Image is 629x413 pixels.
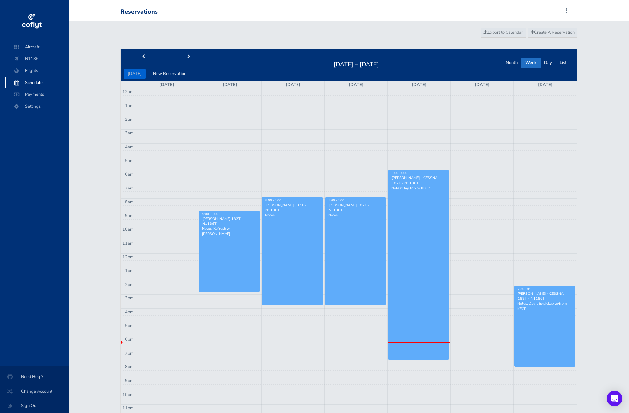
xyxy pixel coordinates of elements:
[223,82,237,87] a: [DATE]
[21,12,43,31] img: coflyt logo
[125,158,134,164] span: 5am
[125,199,134,205] span: 8am
[528,28,577,38] a: Create A Reservation
[517,301,572,311] p: Notes: Day trip-pickup to/from KECP
[125,323,134,328] span: 5pm
[556,58,571,68] button: List
[391,186,446,190] p: Notes: Day trip to KECP
[8,385,61,397] span: Change Account
[502,58,522,68] button: Month
[124,69,146,79] button: [DATE]
[540,58,556,68] button: Day
[328,203,383,213] div: [PERSON_NAME] 182T - N1186T
[286,82,300,87] a: [DATE]
[125,171,134,177] span: 6am
[166,52,212,62] button: next
[125,130,134,136] span: 3am
[412,82,427,87] a: [DATE]
[122,392,134,397] span: 10pm
[125,378,134,384] span: 9pm
[125,350,134,356] span: 7pm
[607,391,622,406] div: Open Intercom Messenger
[392,171,407,175] span: 6:00 - 8:00
[125,282,134,288] span: 2pm
[328,213,383,218] p: Notes:
[8,371,61,383] span: Need Help?
[518,287,534,291] span: 2:30 - 8:30
[481,28,526,38] a: Export to Calendar
[265,203,320,213] div: [PERSON_NAME] 182T - N1186T
[475,82,490,87] a: [DATE]
[12,100,62,112] span: Settings
[12,41,62,53] span: Aircraft
[12,65,62,77] span: Flights
[265,213,320,218] p: Notes:
[12,88,62,100] span: Payments
[121,52,166,62] button: prev
[122,89,134,95] span: 12am
[122,240,134,246] span: 11am
[12,77,62,88] span: Schedule
[521,58,541,68] button: Week
[125,117,134,122] span: 2am
[125,309,134,315] span: 4pm
[125,103,134,109] span: 1am
[517,291,572,301] div: [PERSON_NAME] - CESSNA 182T - N1186T
[149,69,190,79] button: New Reservation
[329,198,344,202] span: 8:00 - 4:00
[121,8,158,16] div: Reservations
[531,29,575,35] span: Create A Reservation
[202,212,218,216] span: 9:00 - 3:00
[122,405,134,411] span: 11pm
[125,268,134,274] span: 1pm
[12,53,62,65] span: N1186T
[122,254,134,260] span: 12pm
[202,226,257,236] p: Notes: Refresh w [PERSON_NAME]
[484,29,523,35] span: Export to Calendar
[8,400,61,412] span: Sign Out
[349,82,364,87] a: [DATE]
[125,213,134,219] span: 9am
[202,216,257,226] div: [PERSON_NAME] 182T - N1186T
[265,198,281,202] span: 8:00 - 4:00
[122,226,134,232] span: 10am
[125,144,134,150] span: 4am
[159,82,174,87] a: [DATE]
[125,364,134,370] span: 8pm
[538,82,553,87] a: [DATE]
[330,59,383,68] h2: [DATE] – [DATE]
[125,336,134,342] span: 6pm
[125,295,134,301] span: 3pm
[391,175,446,185] div: [PERSON_NAME] - CESSNA 182T - N1186T
[125,185,134,191] span: 7am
